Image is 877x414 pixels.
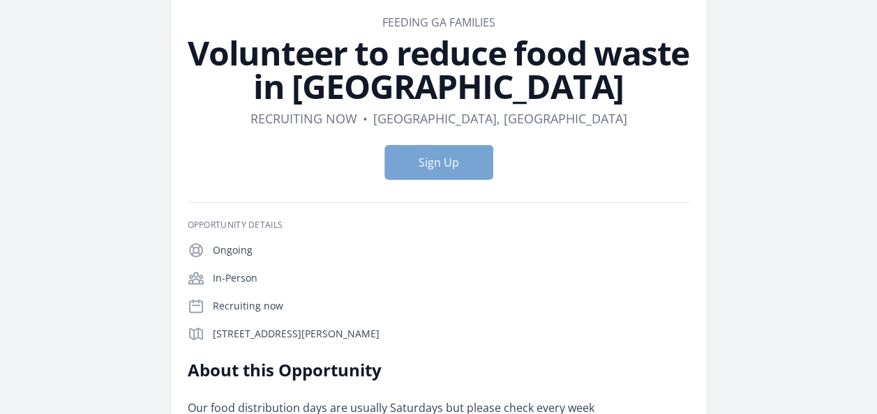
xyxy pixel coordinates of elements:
[363,109,368,128] div: •
[382,15,495,30] a: Feeding GA Families
[250,109,357,128] dd: Recruiting now
[384,145,493,180] button: Sign Up
[188,36,690,103] h1: Volunteer to reduce food waste in [GEOGRAPHIC_DATA]
[213,299,690,313] p: Recruiting now
[188,220,690,231] h3: Opportunity Details
[188,359,596,381] h2: About this Opportunity
[213,243,690,257] p: Ongoing
[213,271,690,285] p: In-Person
[213,327,690,341] p: [STREET_ADDRESS][PERSON_NAME]
[373,109,627,128] dd: [GEOGRAPHIC_DATA], [GEOGRAPHIC_DATA]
